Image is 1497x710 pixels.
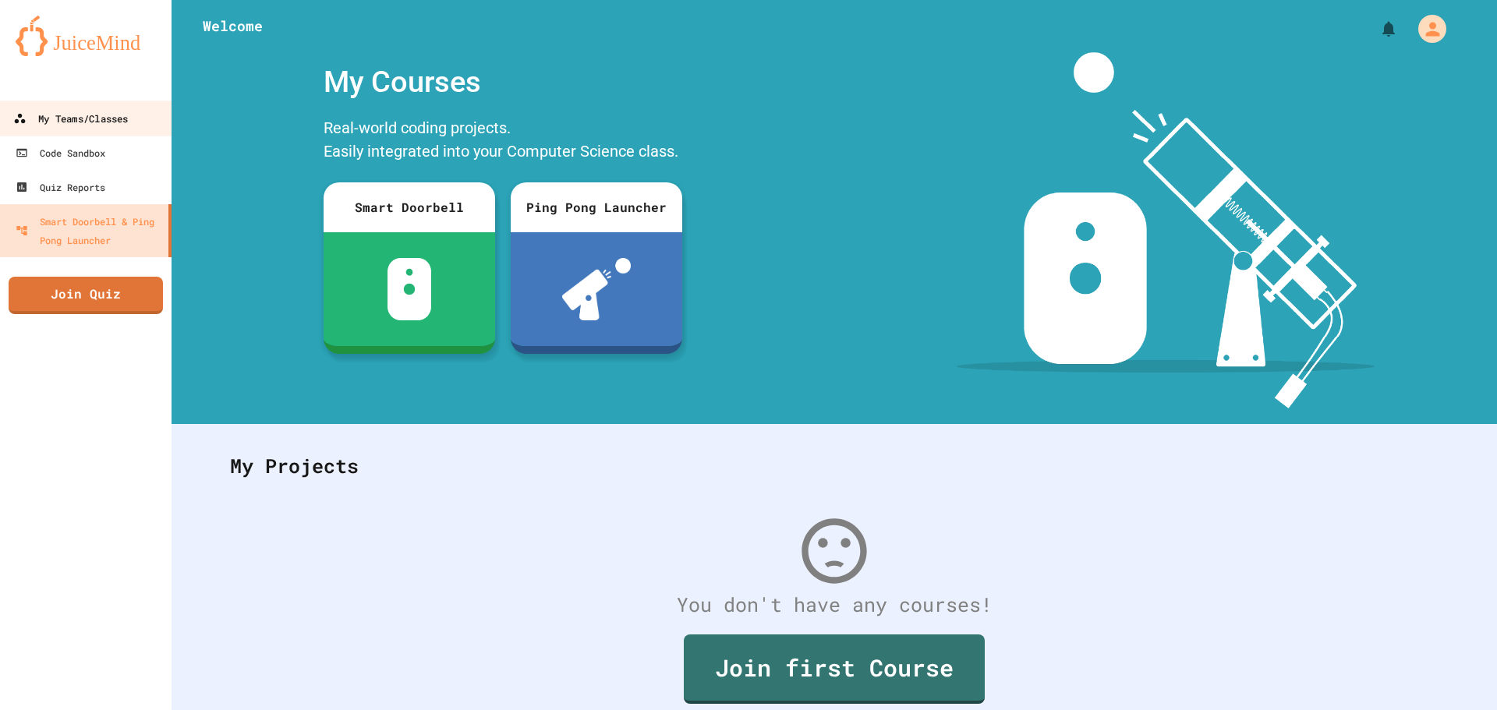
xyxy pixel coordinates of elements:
img: ppl-with-ball.png [562,258,632,320]
div: My Projects [214,436,1454,496]
img: sdb-white.svg [388,258,432,320]
div: Smart Doorbell & Ping Pong Launcher [16,212,162,249]
div: You don't have any courses! [214,590,1454,620]
div: Ping Pong Launcher [511,182,682,232]
img: logo-orange.svg [16,16,156,56]
div: My Teams/Classes [13,109,128,129]
a: Join Quiz [9,277,163,314]
div: My Account [1402,11,1450,47]
div: Code Sandbox [16,143,105,162]
div: Quiz Reports [16,178,105,196]
div: My Notifications [1350,16,1402,42]
div: Smart Doorbell [324,182,495,232]
a: Join first Course [684,634,985,704]
div: My Courses [316,52,690,112]
div: Real-world coding projects. Easily integrated into your Computer Science class. [316,112,690,171]
img: banner-image-my-projects.png [957,52,1375,408]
